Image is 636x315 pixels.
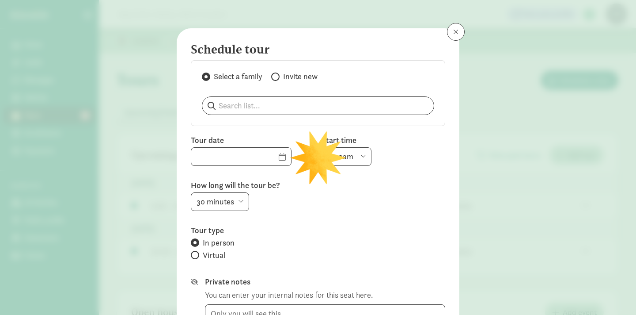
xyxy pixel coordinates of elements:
[592,273,636,315] iframe: Chat Widget
[283,71,318,82] span: Invite new
[202,97,434,115] input: Search list...
[205,277,445,287] label: Private notes
[191,42,438,57] h4: Schedule tour
[205,289,373,301] div: You can enter your internal notes for this seat here.
[214,71,262,82] span: Select a family
[191,180,445,191] label: How long will the tour be?
[191,135,314,146] label: Tour date
[203,250,225,261] span: Virtual
[191,225,445,236] label: Tour type
[322,135,445,146] label: Start time
[203,238,235,248] span: In person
